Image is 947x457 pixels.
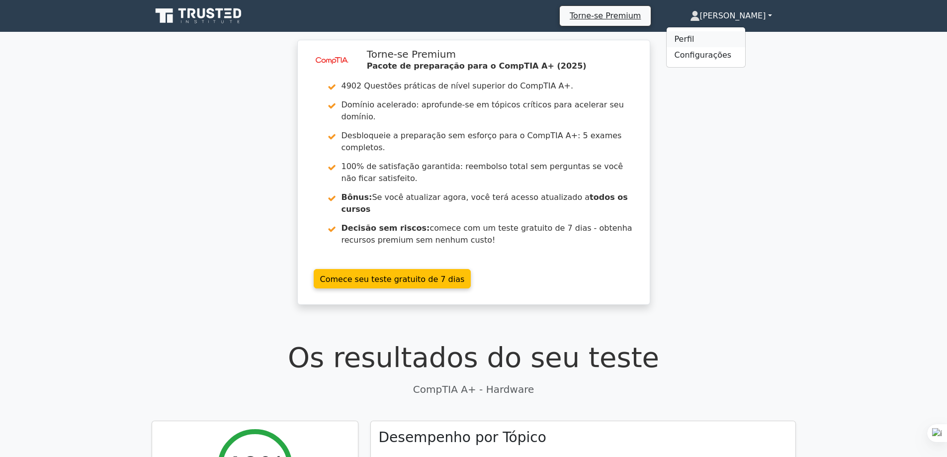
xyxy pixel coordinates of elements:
[666,27,746,68] ul: [PERSON_NAME]
[288,341,659,373] font: Os resultados do seu teste
[379,429,546,446] font: Desempenho por Tópico
[564,9,647,22] a: Torne-se Premium
[570,11,641,20] font: Torne-se Premium
[675,34,694,44] font: Perfil
[700,11,766,20] font: [PERSON_NAME]
[675,50,732,60] font: Configurações
[667,31,745,47] a: Perfil
[314,269,471,288] a: Comece seu teste gratuito de 7 dias
[667,47,745,63] a: Configurações
[413,383,534,395] font: CompTIA A+ - Hardware
[666,6,796,26] a: [PERSON_NAME]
